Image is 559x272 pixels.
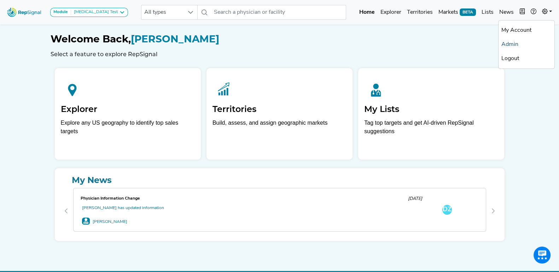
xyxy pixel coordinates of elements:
a: MarketsBETA [436,5,479,19]
button: Intel Book [517,5,528,19]
div: 0 [72,187,488,235]
a: Territories [404,5,436,19]
h2: Territories [212,104,347,114]
a: Lists [479,5,496,19]
span: Physician Information Change [81,196,140,201]
input: Search a physician or facility [211,5,346,20]
span: [DATE] [408,196,422,201]
a: My Account [499,23,554,37]
div: Explore any US geography to identify top sales targets [61,119,195,136]
p: Tag top targets and get AI-driven RepSignal suggestions [364,119,498,140]
a: Home [356,5,378,19]
a: My ListsTag top targets and get AI-driven RepSignal suggestions [358,68,504,160]
a: Admin [499,37,554,52]
h2: My Lists [364,104,498,114]
div: DZ [442,205,452,215]
h6: Select a feature to explore RepSignal [51,51,509,58]
strong: Module [53,10,68,14]
span: All types [141,5,184,19]
a: Explorer [378,5,404,19]
a: TerritoriesBuild, assess, and assign geographic markets [206,68,353,160]
a: ExplorerExplore any US geography to identify top sales targets [55,68,201,160]
p: Build, assess, and assign geographic markets [212,119,347,140]
a: News [496,5,517,19]
a: Logout [499,52,554,66]
h1: [PERSON_NAME] [51,33,509,45]
h2: Explorer [61,104,195,114]
button: Module[MEDICAL_DATA] Test [50,8,128,17]
div: [MEDICAL_DATA] Test [71,10,118,15]
a: My News [60,174,499,187]
a: [PERSON_NAME] [93,220,127,224]
span: BETA [460,8,476,16]
a: [PERSON_NAME] has updated information [82,206,164,210]
span: Welcome Back, [51,33,131,45]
